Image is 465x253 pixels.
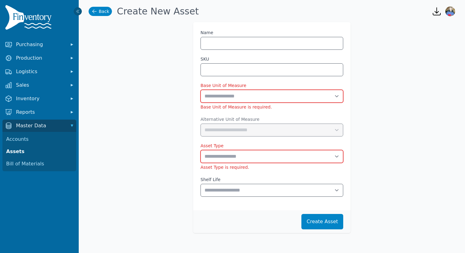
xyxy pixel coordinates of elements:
button: Create Asset [301,214,343,229]
a: Accounts [4,133,75,145]
h1: Create New Asset [117,6,199,17]
label: Name [201,30,213,36]
button: Reports [2,106,76,118]
label: Shelf Life [201,176,343,183]
a: Back [89,7,112,16]
img: Jennifer Keith [445,6,455,16]
img: Finventory [5,5,54,32]
span: Production [16,54,65,62]
button: Master Data [2,120,76,132]
span: Sales [16,81,65,89]
a: Assets [4,145,75,158]
span: Purchasing [16,41,65,48]
label: SKU [201,56,209,62]
span: Reports [16,109,65,116]
span: Master Data [16,122,65,129]
li: Asset Type is required. [201,164,343,170]
button: Inventory [2,93,76,105]
button: Production [2,52,76,64]
label: Base Unit of Measure [201,82,343,89]
span: Logistics [16,68,65,75]
label: Asset Type [201,143,343,149]
button: Sales [2,79,76,91]
li: Base Unit of Measure is required. [201,104,343,110]
button: Logistics [2,65,76,78]
label: Alternative Unit of Measure [201,116,343,122]
a: Bill of Materials [4,158,75,170]
button: Purchasing [2,38,76,51]
span: Inventory [16,95,65,102]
